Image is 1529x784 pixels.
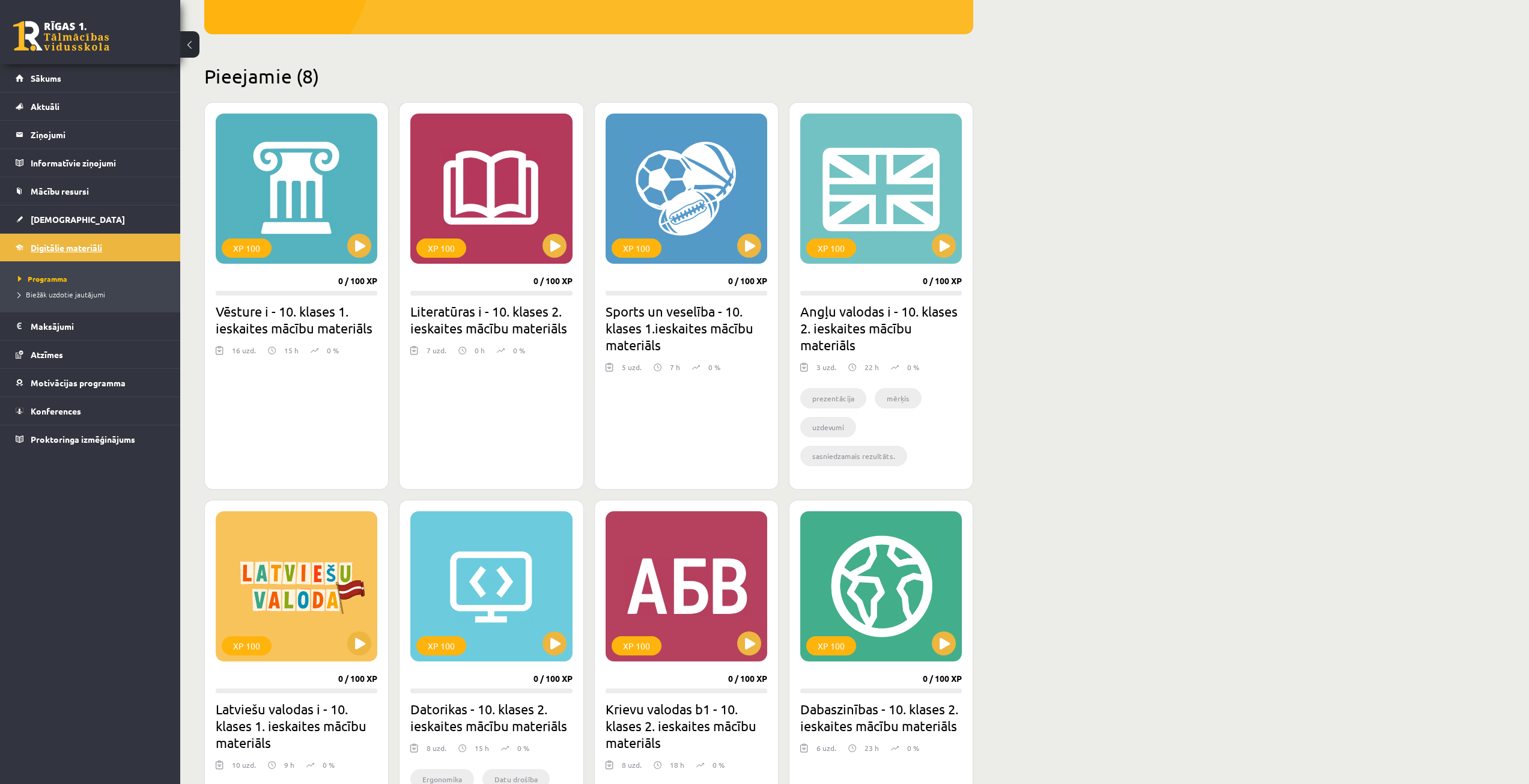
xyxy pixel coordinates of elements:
[427,345,446,363] div: 7 uzd.
[31,349,63,360] span: Atzīmes
[16,149,165,177] a: Informatīvie ziņojumi
[284,345,299,356] p: 15 h
[670,362,680,372] p: 7 h
[816,743,836,761] div: 6 uzd.
[232,345,256,363] div: 16 uzd.
[708,362,720,372] p: 0 %
[16,64,165,92] a: Sākums
[416,636,466,655] div: XP 100
[204,64,973,88] h2: Pieejamie (8)
[18,289,168,300] a: Biežāk uzdotie jautājumi
[606,700,767,751] h2: Krievu valodas b1 - 10. klases 2. ieskaites mācību materiāls
[713,759,725,770] p: 0 %
[16,425,165,453] a: Proktoringa izmēģinājums
[800,700,962,734] h2: Dabaszinības - 10. klases 2. ieskaites mācību materiāls
[16,121,165,148] a: Ziņojumi
[16,341,165,368] a: Atzīmes
[907,743,919,753] p: 0 %
[18,274,67,284] span: Programma
[222,636,272,655] div: XP 100
[31,214,125,225] span: [DEMOGRAPHIC_DATA]
[612,239,661,258] div: XP 100
[18,290,105,299] span: Biežāk uzdotie jautājumi
[31,121,165,148] legend: Ziņojumi
[427,743,446,761] div: 8 uzd.
[806,239,856,258] div: XP 100
[31,312,165,340] legend: Maksājumi
[816,362,836,380] div: 3 uzd.
[31,186,89,196] span: Mācību resursi
[875,388,922,409] li: mērķis
[31,149,165,177] legend: Informatīvie ziņojumi
[232,759,256,777] div: 10 uzd.
[31,73,61,84] span: Sākums
[475,345,485,356] p: 0 h
[31,101,59,112] span: Aktuāli
[475,743,489,753] p: 15 h
[216,700,377,751] h2: Latviešu valodas i - 10. klases 1. ieskaites mācību materiāls
[13,21,109,51] a: Rīgas 1. Tālmācības vidusskola
[16,93,165,120] a: Aktuāli
[31,242,102,253] span: Digitālie materiāli
[327,345,339,356] p: 0 %
[31,434,135,445] span: Proktoringa izmēģinājums
[622,759,642,777] div: 8 uzd.
[806,636,856,655] div: XP 100
[323,759,335,770] p: 0 %
[18,273,168,284] a: Programma
[517,743,529,753] p: 0 %
[416,239,466,258] div: XP 100
[16,369,165,397] a: Motivācijas programma
[865,362,879,372] p: 22 h
[16,234,165,261] a: Digitālie materiāli
[410,700,572,734] h2: Datorikas - 10. klases 2. ieskaites mācību materiāls
[216,303,377,336] h2: Vēsture i - 10. klases 1. ieskaites mācību materiāls
[800,417,856,437] li: uzdevumi
[16,312,165,340] a: Maksājumi
[513,345,525,356] p: 0 %
[16,205,165,233] a: [DEMOGRAPHIC_DATA]
[16,177,165,205] a: Mācību resursi
[31,406,81,416] span: Konferences
[622,362,642,380] div: 5 uzd.
[16,397,165,425] a: Konferences
[606,303,767,353] h2: Sports un veselība - 10. klases 1.ieskaites mācību materiāls
[907,362,919,372] p: 0 %
[31,377,126,388] span: Motivācijas programma
[410,303,572,336] h2: Literatūras i - 10. klases 2. ieskaites mācību materiāls
[670,759,684,770] p: 18 h
[612,636,661,655] div: XP 100
[865,743,879,753] p: 23 h
[284,759,294,770] p: 9 h
[800,388,866,409] li: prezentācija
[222,239,272,258] div: XP 100
[800,303,962,353] h2: Angļu valodas i - 10. klases 2. ieskaites mācību materiāls
[800,446,907,466] li: sasniedzamais rezultāts.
